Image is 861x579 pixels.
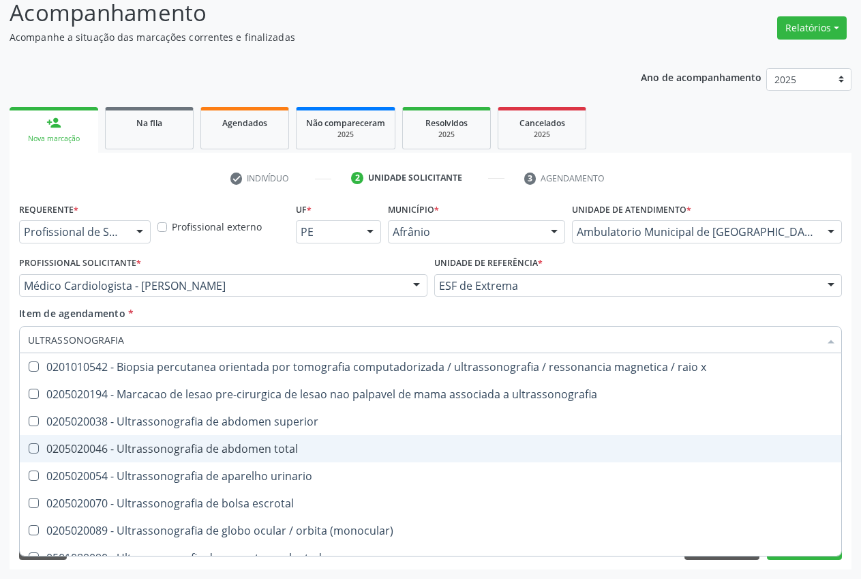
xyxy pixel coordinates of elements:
span: Médico Cardiologista - [PERSON_NAME] [24,279,399,293]
p: Acompanhe a situação das marcações correntes e finalizadas [10,30,599,44]
input: Buscar por procedimentos [28,326,819,353]
div: 0501080090 - Ultrassonografia de orgao transplantado [28,552,833,563]
label: Unidade de referência [434,253,543,274]
span: Ambulatorio Municipal de [GEOGRAPHIC_DATA] [577,225,814,239]
div: person_add [46,115,61,130]
label: Profissional externo [172,220,262,234]
div: Unidade solicitante [368,172,462,184]
span: Afrânio [393,225,537,239]
span: Cancelados [519,117,565,129]
label: Município [388,199,439,220]
div: 2 [351,172,363,184]
span: Não compareceram [306,117,385,129]
div: 0205020070 - Ultrassonografia de bolsa escrotal [28,498,833,509]
span: Profissional de Saúde [24,225,123,239]
div: 0201010542 - Biopsia percutanea orientada por tomografia computadorizada / ultrassonografia / res... [28,361,833,372]
span: ESF de Extrema [439,279,815,293]
button: Relatórios [777,16,847,40]
p: Ano de acompanhamento [641,68,761,85]
div: 0205020046 - Ultrassonografia de abdomen total [28,443,833,454]
span: Resolvidos [425,117,468,129]
div: 2025 [508,130,576,140]
label: Unidade de atendimento [572,199,691,220]
label: Requerente [19,199,78,220]
div: 2025 [306,130,385,140]
div: 2025 [412,130,481,140]
div: 0205020054 - Ultrassonografia de aparelho urinario [28,471,833,481]
label: UF [296,199,312,220]
span: Item de agendamento [19,307,125,320]
div: 0205020089 - Ultrassonografia de globo ocular / orbita (monocular) [28,525,833,536]
span: PE [301,225,353,239]
div: 0205020038 - Ultrassonografia de abdomen superior [28,416,833,427]
div: Nova marcação [19,134,89,144]
label: Profissional Solicitante [19,253,141,274]
span: Na fila [136,117,162,129]
span: Agendados [222,117,267,129]
div: 0205020194 - Marcacao de lesao pre-cirurgica de lesao nao palpavel de mama associada a ultrassono... [28,389,833,400]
